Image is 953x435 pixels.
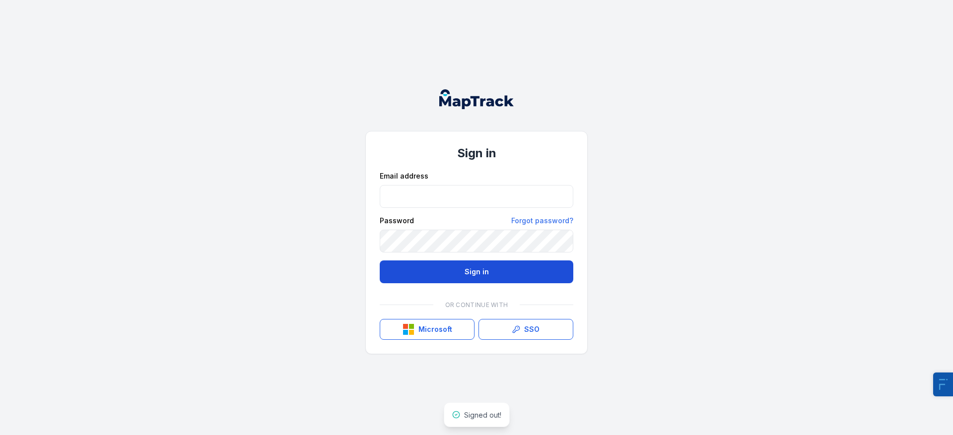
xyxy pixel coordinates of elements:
[380,319,475,340] button: Microsoft
[464,411,501,419] span: Signed out!
[511,216,573,226] a: Forgot password?
[380,171,428,181] label: Email address
[380,145,573,161] h1: Sign in
[380,295,573,315] div: Or continue with
[423,89,530,109] nav: Global
[478,319,573,340] a: SSO
[380,260,573,283] button: Sign in
[380,216,414,226] label: Password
